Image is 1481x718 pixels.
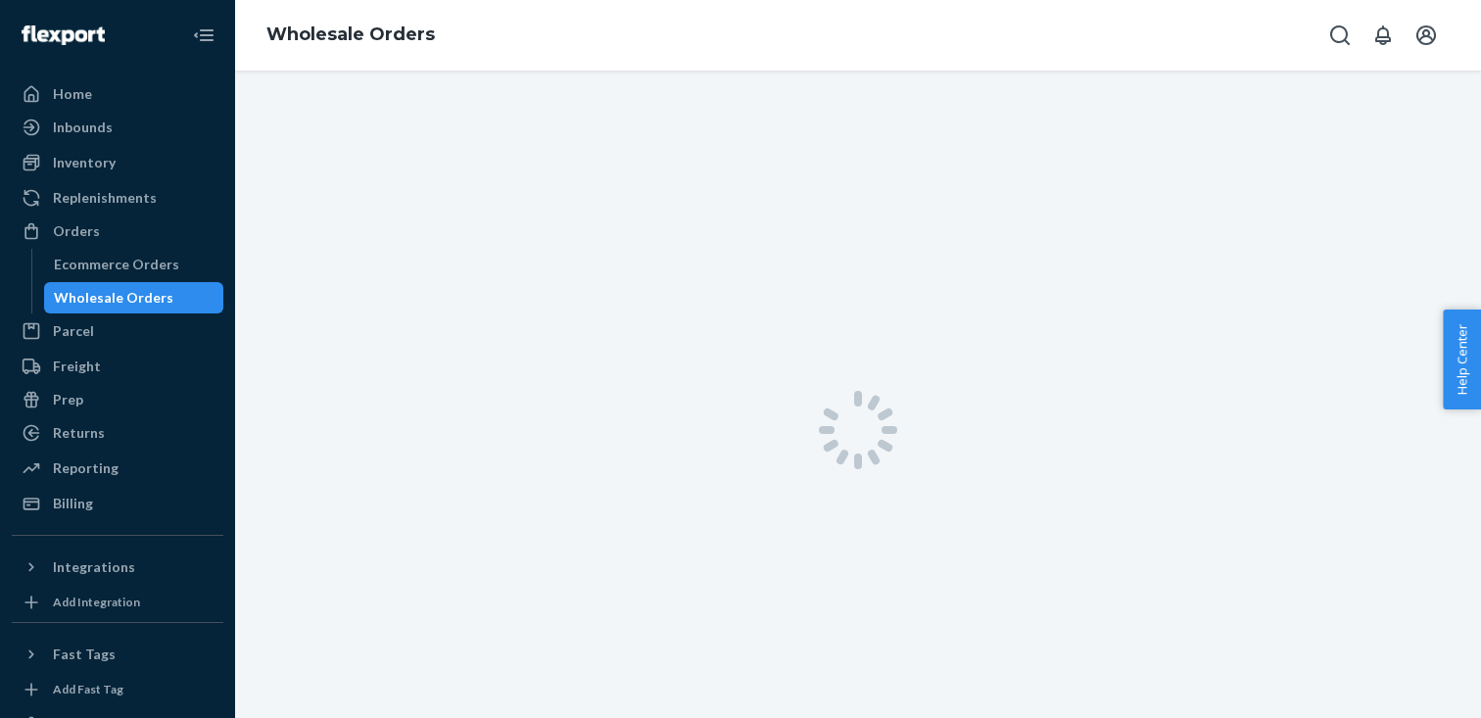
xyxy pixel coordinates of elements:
div: Orders [53,221,100,241]
ol: breadcrumbs [251,7,451,64]
button: Open account menu [1407,16,1446,55]
div: Parcel [53,321,94,341]
div: Freight [53,357,101,376]
button: Close Navigation [184,16,223,55]
a: Wholesale Orders [44,282,224,313]
div: Fast Tags [53,645,116,664]
button: Open Search Box [1320,16,1360,55]
button: Help Center [1443,310,1481,409]
a: Inventory [12,147,223,178]
a: Replenishments [12,182,223,214]
a: Orders [12,215,223,247]
div: Replenishments [53,188,157,208]
a: Wholesale Orders [266,24,435,45]
a: Add Integration [12,591,223,614]
a: Freight [12,351,223,382]
div: Inbounds [53,118,113,137]
a: Parcel [12,315,223,347]
div: Reporting [53,458,119,478]
a: Home [12,78,223,110]
div: Add Integration [53,594,140,610]
div: Home [53,84,92,104]
div: Integrations [53,557,135,577]
a: Returns [12,417,223,449]
a: Billing [12,488,223,519]
a: Add Fast Tag [12,678,223,701]
div: Prep [53,390,83,409]
a: Ecommerce Orders [44,249,224,280]
button: Open notifications [1363,16,1403,55]
div: Returns [53,423,105,443]
div: Ecommerce Orders [54,255,179,274]
img: Flexport logo [22,25,105,45]
button: Fast Tags [12,639,223,670]
div: Billing [53,494,93,513]
div: Inventory [53,153,116,172]
div: Wholesale Orders [54,288,173,308]
a: Inbounds [12,112,223,143]
a: Reporting [12,453,223,484]
div: Add Fast Tag [53,681,123,697]
a: Prep [12,384,223,415]
button: Integrations [12,551,223,583]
